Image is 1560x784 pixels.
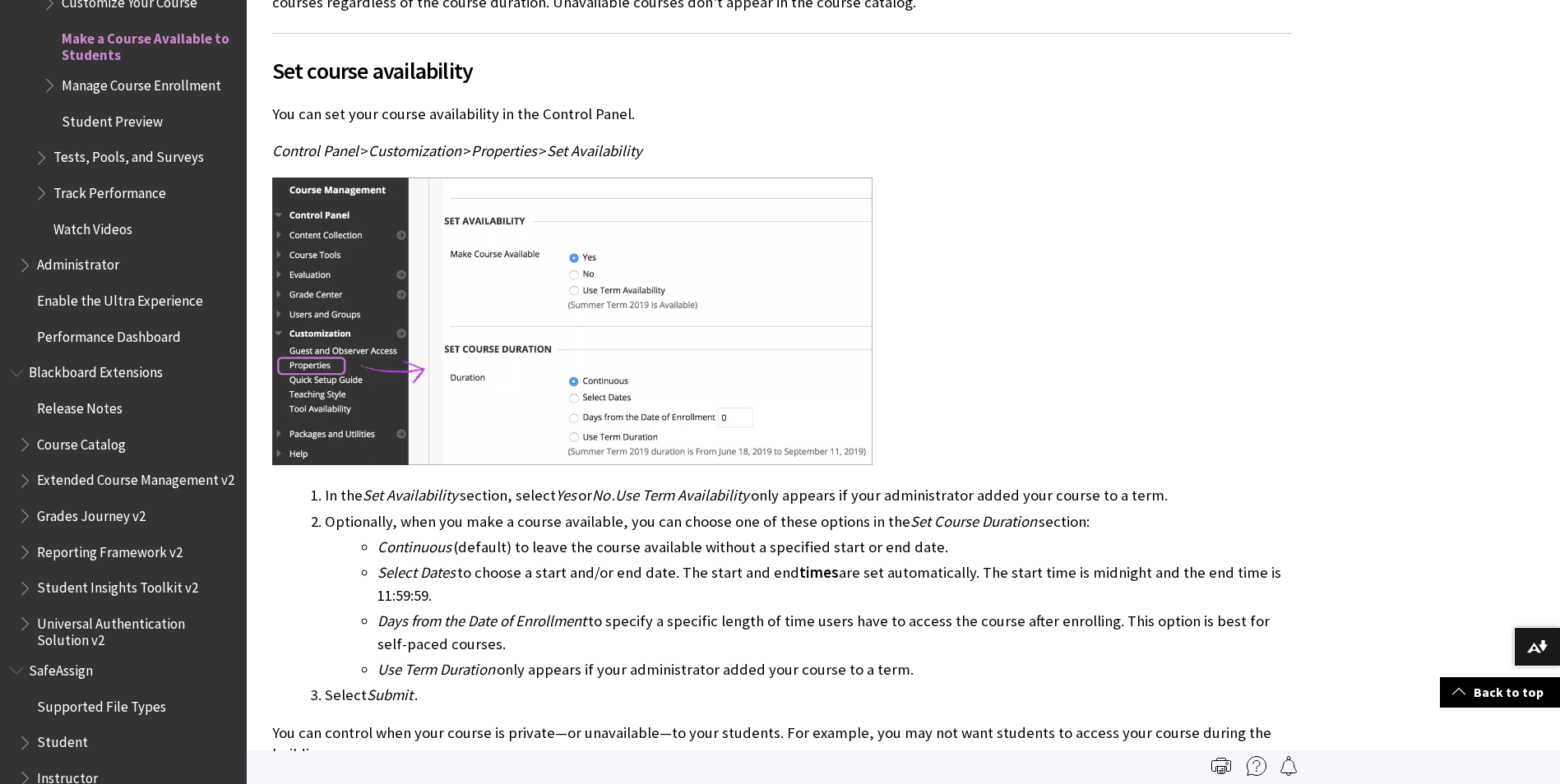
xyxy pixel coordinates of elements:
p: You can control when your course is private—or unavailable—to your students. For example, you may... [272,722,1292,765]
span: Select Dates [377,563,456,582]
span: Universal Authentication Solution v2 [37,610,235,648]
span: Make a Course Available to Students [62,25,235,63]
span: Grades Journey v2 [37,502,146,524]
nav: Book outline for Blackboard Extensions [10,359,237,649]
li: Select . [325,684,1292,707]
span: Yes [556,486,576,505]
span: Set Availability [547,141,642,160]
span: Set course availability [272,53,1292,88]
span: Use Term Availability [615,486,749,505]
span: Extended Course Management v2 [37,467,234,489]
span: Continuous [377,537,451,556]
span: Release Notes [37,394,123,417]
span: Administrator [37,251,119,274]
a: Back to top [1440,677,1560,708]
span: Track Performance [53,179,166,201]
span: Submit [367,685,413,704]
span: Customization [368,141,461,160]
img: More help [1247,756,1266,776]
span: Tests, Pools, and Surveys [53,144,204,166]
span: Student Insights Toolkit v2 [37,574,198,597]
img: Print [1211,756,1231,776]
p: > > > [272,141,1292,162]
li: Optionally, when you make a course available, you can choose one of these options in the section: [325,510,1292,681]
span: times [799,563,839,582]
li: to choose a start and/or end date. The start and end are set automatically. The start time is mid... [377,561,1292,607]
span: No [592,486,610,505]
span: Days from the Date of Enrollment [377,611,586,630]
span: Set Availability [363,486,458,505]
li: only appears if your administrator added your course to a term. [377,658,1292,681]
p: You can set your course availability in the Control Panel. [272,104,1292,125]
span: Performance Dashboard [37,323,181,345]
span: Watch Videos [53,215,132,238]
span: Manage Course Enrollment [62,71,221,94]
li: In the section, select or . only appears if your administrator added your course to a term. [325,484,1292,507]
li: (default) to leave the course available without a specified start or end date. [377,536,1292,559]
span: Enable the Ultra Experience [37,287,203,309]
span: Set Course Duration [910,512,1037,531]
span: Use Term Duration [377,660,495,679]
span: Control Panel [272,141,359,160]
span: Reporting Framework v2 [37,538,183,560]
img: Follow this page [1279,756,1298,776]
span: Student [37,729,88,751]
span: Student Preview [62,108,163,130]
span: Course Catalog [37,431,126,453]
span: Blackboard Extensions [29,359,163,381]
span: SafeAssign [29,657,93,679]
li: to specify a specific length of time users have to access the course after enrolling. This option... [377,610,1292,656]
span: Properties [471,141,537,160]
span: Supported File Types [37,693,166,715]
